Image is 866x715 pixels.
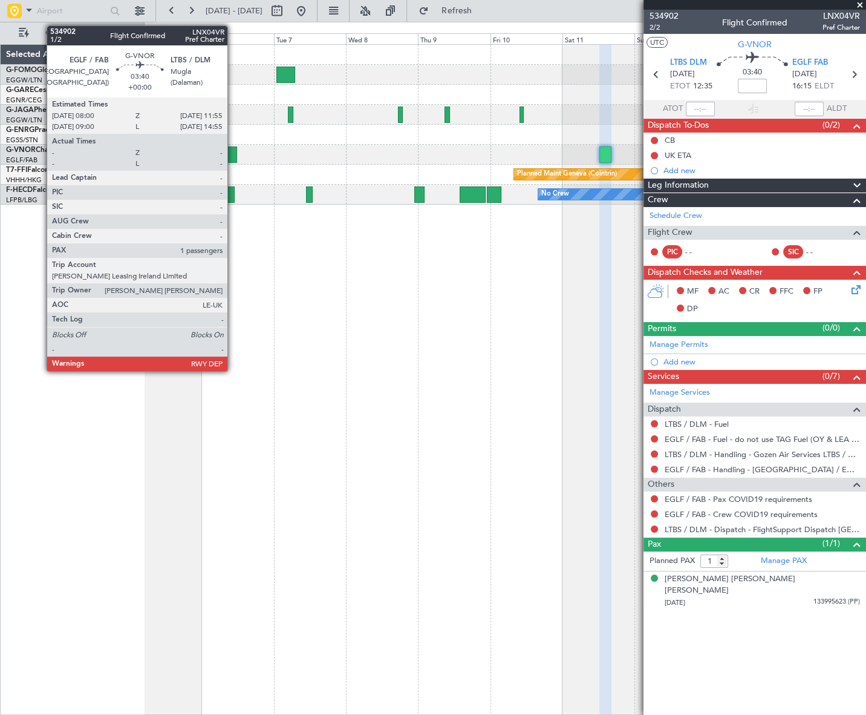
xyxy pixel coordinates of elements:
[6,166,60,174] a: T7-FFIFalcon 7X
[6,156,37,165] a: EGLF/FAB
[634,33,706,44] div: Sun 12
[806,246,833,257] div: - -
[813,286,822,298] span: FP
[743,67,762,79] span: 03:40
[206,5,262,16] span: [DATE] - [DATE]
[662,245,682,259] div: PIC
[37,2,106,20] input: Airport
[665,494,812,504] a: EGLF / FAB - Pax COVID19 requirements
[431,7,482,15] span: Refresh
[6,147,88,154] a: G-VNORChallenger 650
[822,119,840,131] span: (0/2)
[792,57,828,69] span: EGLF FAB
[665,598,685,607] span: [DATE]
[648,322,676,336] span: Permits
[822,321,840,334] span: (0/0)
[201,33,273,44] div: Mon 6
[418,33,490,44] div: Thu 9
[6,127,75,134] a: G-ENRGPraetor 600
[129,33,201,44] div: Sun 5
[648,179,709,193] span: Leg Information
[783,245,803,259] div: SIC
[6,87,34,94] span: G-GARE
[517,165,617,183] div: Planned Maint Geneva (Cointrin)
[646,37,668,48] button: UTC
[780,286,793,298] span: FFC
[686,102,715,116] input: --:--
[663,103,683,115] span: ATOT
[738,38,772,51] span: G-VNOR
[649,210,702,222] a: Schedule Crew
[792,81,812,93] span: 16:15
[822,22,860,33] span: Pref Charter
[648,538,661,552] span: Pax
[665,449,860,460] a: LTBS / DLM - Handling - Gozen Air Services LTBS / DLM
[648,370,679,384] span: Services
[6,107,34,114] span: G-JAGA
[6,147,36,154] span: G-VNOR
[346,33,418,44] div: Wed 8
[649,387,710,399] a: Manage Services
[648,403,681,417] span: Dispatch
[822,10,860,22] span: LNX04VR
[13,24,131,43] button: Only With Activity
[670,57,707,69] span: LTBS DLM
[648,478,674,492] span: Others
[6,76,42,85] a: EGGW/LTN
[822,537,840,550] span: (1/1)
[722,16,787,29] div: Flight Confirmed
[146,24,167,35] div: [DATE]
[648,226,692,240] span: Flight Crew
[541,185,569,203] div: No Crew
[413,1,486,21] button: Refresh
[687,286,698,298] span: MF
[822,370,840,383] span: (0/7)
[663,357,860,367] div: Add new
[749,286,760,298] span: CR
[670,81,690,93] span: ETOT
[6,87,106,94] a: G-GARECessna Citation XLS+
[665,464,860,475] a: EGLF / FAB - Handling - [GEOGRAPHIC_DATA] / EGLF / FAB
[693,81,712,93] span: 12:35
[6,67,37,74] span: G-FOMO
[687,303,698,315] span: DP
[6,196,37,205] a: LFPB/LBG
[6,67,78,74] a: G-FOMOGlobal 6000
[649,555,695,567] label: Planned PAX
[792,68,817,81] span: [DATE]
[6,166,27,174] span: T7-FFI
[649,339,708,351] a: Manage Permits
[670,68,695,81] span: [DATE]
[685,246,712,257] div: - -
[6,186,33,194] span: F-HECD
[6,96,42,105] a: EGNR/CEG
[665,419,729,429] a: LTBS / DLM - Fuel
[815,81,834,93] span: ELDT
[6,186,66,194] a: F-HECDFalcon 7X
[718,286,729,298] span: AC
[6,176,42,185] a: VHHH/HKG
[649,10,679,22] span: 534902
[490,33,562,44] div: Fri 10
[649,22,679,33] span: 2/2
[562,33,634,44] div: Sat 11
[813,597,860,607] span: 133995623 (PP)
[665,434,860,444] a: EGLF / FAB - Fuel - do not use TAG Fuel (OY & LEA only) EGLF / FAB
[665,524,860,535] a: LTBS / DLM - Dispatch - FlightSupport Dispatch [GEOGRAPHIC_DATA]
[6,107,76,114] a: G-JAGAPhenom 300
[663,165,860,176] div: Add new
[6,116,42,125] a: EGGW/LTN
[274,33,346,44] div: Tue 7
[648,119,709,133] span: Dispatch To-Dos
[648,266,763,280] span: Dispatch Checks and Weather
[6,136,38,145] a: EGSS/STN
[6,127,34,134] span: G-ENRG
[31,29,128,38] span: Only With Activity
[665,150,691,160] div: UK ETA
[665,509,818,519] a: EGLF / FAB - Crew COVID19 requirements
[648,193,668,207] span: Crew
[827,103,847,115] span: ALDT
[665,573,860,597] div: [PERSON_NAME] [PERSON_NAME] [PERSON_NAME]
[665,135,675,145] div: CB
[761,555,807,567] a: Manage PAX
